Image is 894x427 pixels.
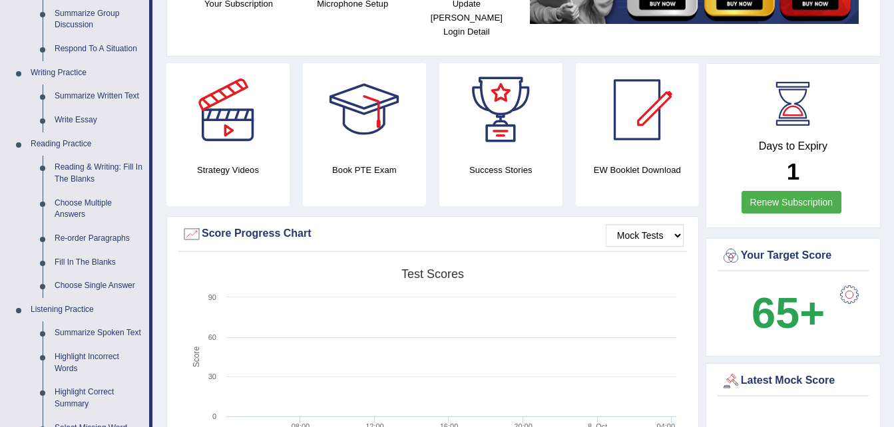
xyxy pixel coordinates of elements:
a: Choose Multiple Answers [49,192,149,227]
div: Score Progress Chart [182,224,684,244]
a: Re-order Paragraphs [49,227,149,251]
a: Summarize Spoken Text [49,321,149,345]
a: Writing Practice [25,61,149,85]
a: Fill In The Blanks [49,251,149,275]
a: Respond To A Situation [49,37,149,61]
a: Write Essay [49,108,149,132]
a: Reading & Writing: Fill In The Blanks [49,156,149,191]
tspan: Score [192,347,201,368]
a: Choose Single Answer [49,274,149,298]
h4: Days to Expiry [721,140,865,152]
h4: Strategy Videos [166,163,290,177]
a: Summarize Group Discussion [49,2,149,37]
text: 30 [208,372,216,380]
text: 60 [208,333,216,341]
a: Summarize Written Text [49,84,149,108]
div: Latest Mock Score [721,371,865,391]
a: Renew Subscription [742,191,842,213]
a: Highlight Correct Summary [49,380,149,416]
a: Reading Practice [25,132,149,156]
b: 1 [787,158,799,184]
h4: Success Stories [439,163,562,177]
a: Highlight Incorrect Words [49,345,149,380]
b: 65+ [752,289,825,337]
h4: EW Booklet Download [576,163,699,177]
a: Listening Practice [25,298,149,322]
text: 90 [208,293,216,301]
div: Your Target Score [721,246,865,266]
text: 0 [212,412,216,420]
tspan: Test scores [401,267,464,281]
h4: Book PTE Exam [303,163,426,177]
